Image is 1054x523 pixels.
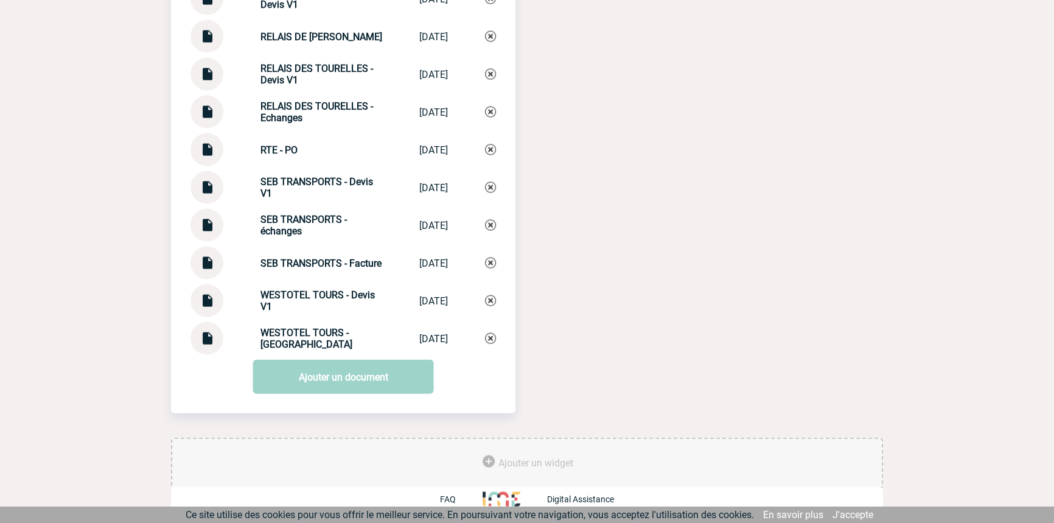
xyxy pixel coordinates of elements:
[253,360,434,394] a: Ajouter un document
[419,144,448,156] div: [DATE]
[483,492,520,507] img: http://www.idealmeetingsevents.fr/
[419,220,448,231] div: [DATE]
[419,69,448,80] div: [DATE]
[419,31,448,43] div: [DATE]
[260,289,375,312] strong: WESTOTEL TOURS - Devis V1
[485,295,496,306] img: Supprimer
[485,107,496,118] img: Supprimer
[260,144,298,156] strong: RTE - PO
[485,144,496,155] img: Supprimer
[186,509,754,521] span: Ce site utilise des cookies pour vous offrir le meilleur service. En poursuivant votre navigation...
[763,509,823,521] a: En savoir plus
[260,258,382,269] strong: SEB TRANSPORTS - Facture
[171,438,883,489] div: Ajouter des outils d'aide à la gestion de votre événement
[440,493,483,505] a: FAQ
[419,295,448,307] div: [DATE]
[485,220,496,231] img: Supprimer
[498,457,573,469] span: Ajouter un widget
[260,31,382,43] strong: RELAIS DE [PERSON_NAME]
[260,176,373,199] strong: SEB TRANSPORTS - Devis V1
[419,182,448,194] div: [DATE]
[260,100,373,124] strong: RELAIS DES TOURELLES - Echanges
[419,333,448,345] div: [DATE]
[260,63,373,86] strong: RELAIS DES TOURELLES - Devis V1
[485,182,496,193] img: Supprimer
[485,69,496,80] img: Supprimer
[419,107,448,118] div: [DATE]
[260,327,352,350] strong: WESTOTEL TOURS - [GEOGRAPHIC_DATA]
[419,258,448,269] div: [DATE]
[547,494,614,504] p: Digital Assistance
[485,333,496,344] img: Supprimer
[485,31,496,42] img: Supprimer
[440,494,456,504] p: FAQ
[485,258,496,269] img: Supprimer
[832,509,873,521] a: J'accepte
[260,214,347,237] strong: SEB TRANSPORTS - échanges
